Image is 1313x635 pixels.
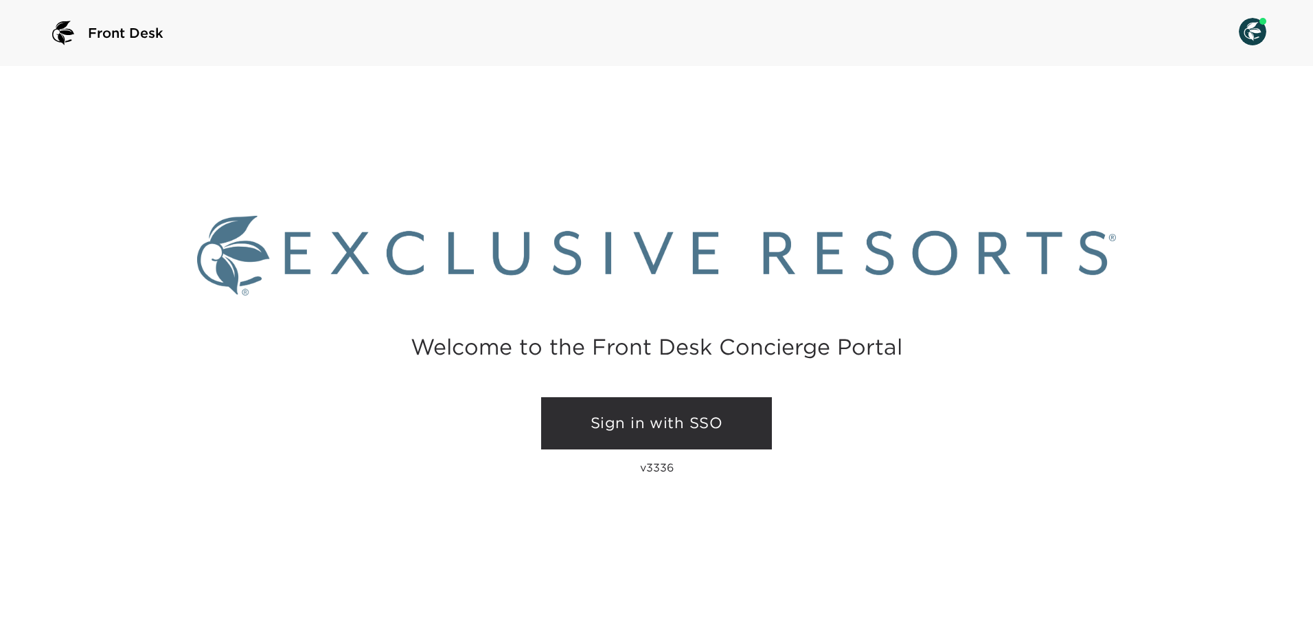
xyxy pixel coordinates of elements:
[47,16,80,49] img: logo
[197,216,1116,296] img: Exclusive Resorts logo
[640,460,674,474] p: v3336
[88,23,163,43] span: Front Desk
[1239,18,1266,45] img: User
[411,336,902,357] h2: Welcome to the Front Desk Concierge Portal
[541,397,772,449] a: Sign in with SSO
